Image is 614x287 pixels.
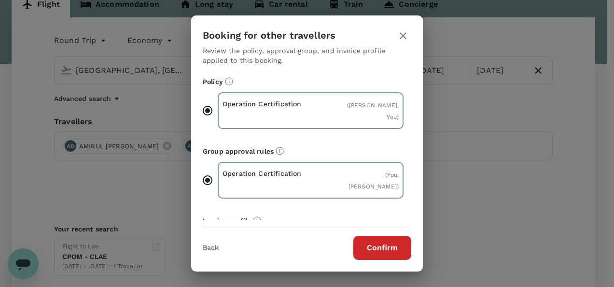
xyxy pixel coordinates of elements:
[203,30,335,41] h3: Booking for other travellers
[223,99,311,109] p: Operation Certification
[353,236,411,260] button: Confirm
[347,102,399,120] span: ( [PERSON_NAME], You )
[223,169,311,178] p: Operation Certification
[203,146,411,156] p: Group approval rules
[225,77,233,86] svg: Booking restrictions are based on the selected travel policy.
[253,216,261,225] svg: The payment currency and company information are based on the selected invoice profile.
[203,77,411,86] p: Policy
[203,244,219,252] button: Back
[276,147,284,155] svg: Default approvers or custom approval rules (if available) are based on the user group.
[203,46,411,65] p: Review the policy, approval group, and invoice profile applied to this booking.
[203,216,411,226] p: Invoice profile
